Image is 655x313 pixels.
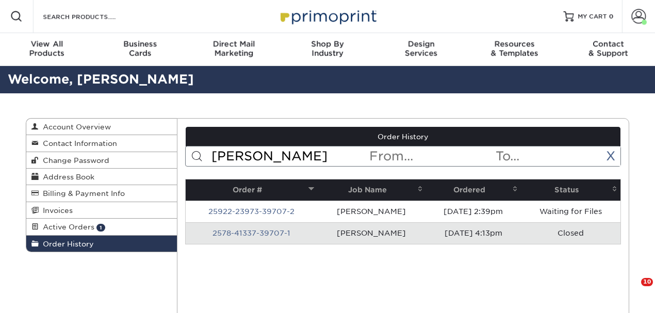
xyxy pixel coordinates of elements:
td: Closed [521,222,620,244]
span: Resources [468,39,561,48]
a: Contact& Support [562,33,655,66]
div: & Support [562,39,655,58]
span: Account Overview [39,123,111,131]
a: Invoices [26,202,177,219]
a: 2578-41337-39707-1 [212,229,290,237]
div: Marketing [187,39,281,58]
iframe: Intercom live chat [620,278,645,303]
a: Change Password [26,152,177,169]
span: MY CART [578,12,607,21]
span: Active Orders [39,223,94,231]
a: Address Book [26,169,177,185]
td: [PERSON_NAME] [317,222,426,244]
input: Search Orders... [210,146,369,166]
span: 1 [96,224,105,232]
td: Waiting for Files [521,201,620,222]
input: From... [368,146,494,166]
input: SEARCH PRODUCTS..... [42,10,142,23]
span: Business [93,39,187,48]
a: X [606,149,615,163]
div: Services [374,39,468,58]
span: Billing & Payment Info [39,189,125,197]
a: Direct MailMarketing [187,33,281,66]
span: Shop By [281,39,374,48]
a: DesignServices [374,33,468,66]
a: Active Orders 1 [26,219,177,235]
td: [PERSON_NAME] [317,201,426,222]
span: Design [374,39,468,48]
span: 0 [609,13,614,20]
a: Resources& Templates [468,33,561,66]
div: & Templates [468,39,561,58]
a: Contact Information [26,135,177,152]
td: [DATE] 2:39pm [426,201,521,222]
span: Invoices [39,206,73,215]
span: Change Password [39,156,109,164]
span: Contact [562,39,655,48]
a: BusinessCards [93,33,187,66]
div: Cards [93,39,187,58]
a: Account Overview [26,119,177,135]
a: Order History [26,236,177,252]
a: Shop ByIndustry [281,33,374,66]
a: 25922-23973-39707-2 [208,207,294,216]
a: Order History [186,127,621,146]
span: Direct Mail [187,39,281,48]
span: 10 [641,278,653,286]
td: [DATE] 4:13pm [426,222,521,244]
span: Contact Information [39,139,117,147]
input: To... [495,146,620,166]
th: Job Name [317,179,426,201]
span: Order History [39,240,94,248]
span: Address Book [39,173,94,181]
img: Primoprint [276,5,379,27]
div: Industry [281,39,374,58]
th: Ordered [426,179,521,201]
th: Order # [186,179,318,201]
th: Status [521,179,620,201]
a: Billing & Payment Info [26,185,177,202]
